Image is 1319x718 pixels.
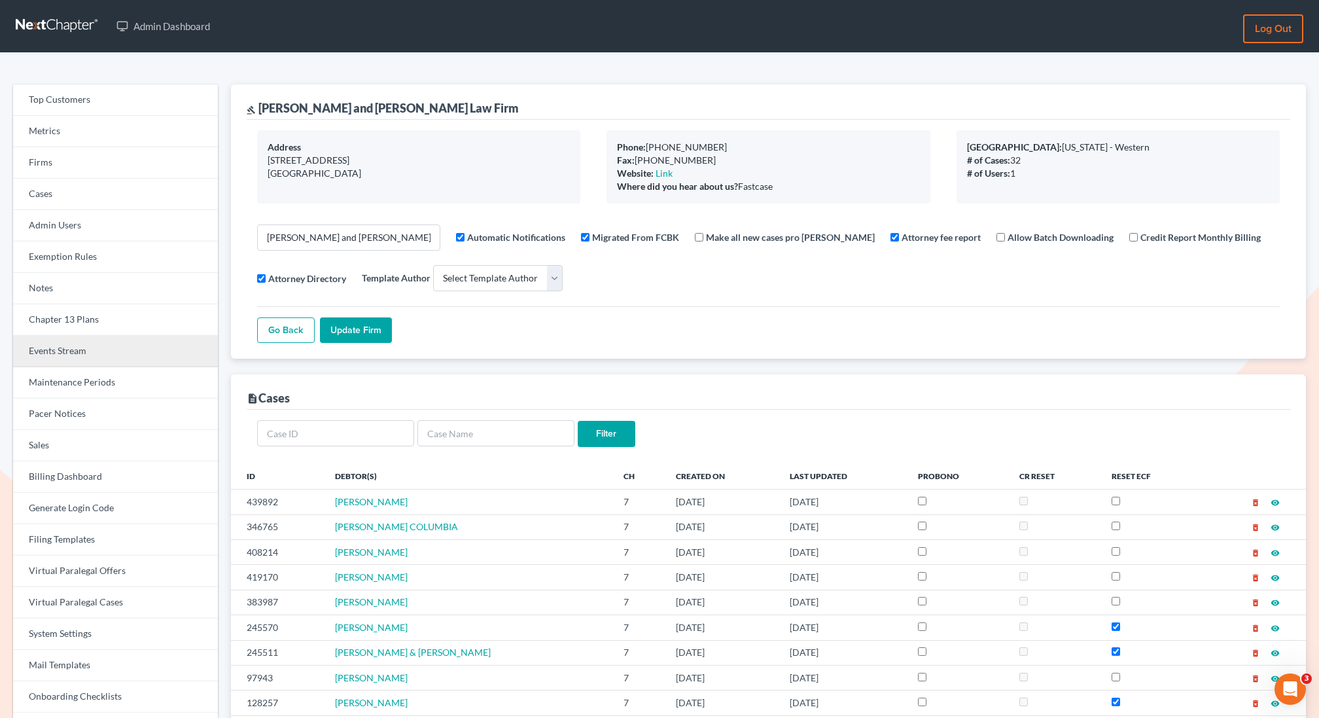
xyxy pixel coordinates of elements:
[1251,672,1260,683] a: delete_forever
[665,640,780,665] td: [DATE]
[1271,523,1280,532] i: visibility
[13,681,218,713] a: Onboarding Checklists
[268,167,570,180] div: [GEOGRAPHIC_DATA]
[706,230,875,244] label: Make all new cases pro [PERSON_NAME]
[13,524,218,556] a: Filing Templates
[268,141,301,153] b: Address
[110,14,217,38] a: Admin Dashboard
[13,367,218,399] a: Maintenance Periods
[779,640,907,665] td: [DATE]
[1251,647,1260,658] a: delete_forever
[613,490,665,514] td: 7
[417,420,574,446] input: Case Name
[779,590,907,615] td: [DATE]
[1251,697,1260,708] a: delete_forever
[1251,674,1260,683] i: delete_forever
[613,590,665,615] td: 7
[231,590,325,615] td: 383987
[335,672,408,683] a: [PERSON_NAME]
[231,514,325,539] td: 346765
[13,273,218,304] a: Notes
[779,615,907,640] td: [DATE]
[231,539,325,564] td: 408214
[665,463,780,489] th: Created On
[335,547,408,558] a: [PERSON_NAME]
[613,615,665,640] td: 7
[779,539,907,564] td: [DATE]
[257,317,315,344] a: Go Back
[13,619,218,650] a: System Settings
[1271,598,1280,607] i: visibility
[1271,647,1280,658] a: visibility
[1251,523,1260,532] i: delete_forever
[1251,521,1260,532] a: delete_forever
[665,691,780,715] td: [DATE]
[613,463,665,489] th: Ch
[1271,571,1280,583] a: visibility
[247,393,258,404] i: description
[907,463,1009,489] th: ProBono
[1140,230,1261,244] label: Credit Report Monthly Billing
[1251,573,1260,583] i: delete_forever
[779,463,907,489] th: Last Updated
[320,317,392,344] input: Update Firm
[247,100,519,116] div: [PERSON_NAME] and [PERSON_NAME] Law Firm
[1251,699,1260,708] i: delete_forever
[617,141,646,153] b: Phone:
[665,615,780,640] td: [DATE]
[1271,622,1280,633] a: visibility
[1101,463,1199,489] th: Reset ECF
[1271,649,1280,658] i: visibility
[1271,548,1280,558] i: visibility
[967,154,1269,167] div: 32
[779,665,907,690] td: [DATE]
[268,154,570,167] div: [STREET_ADDRESS]
[1251,547,1260,558] a: delete_forever
[1251,496,1260,507] a: delete_forever
[13,84,218,116] a: Top Customers
[665,539,780,564] td: [DATE]
[665,590,780,615] td: [DATE]
[613,665,665,690] td: 7
[613,539,665,564] td: 7
[617,181,738,192] b: Where did you hear about us?
[617,180,919,193] div: Fastcase
[13,430,218,461] a: Sales
[1301,673,1312,684] span: 3
[1271,699,1280,708] i: visibility
[335,596,408,607] a: [PERSON_NAME]
[13,336,218,367] a: Events Stream
[1271,573,1280,583] i: visibility
[967,167,1269,180] div: 1
[13,650,218,681] a: Mail Templates
[779,565,907,590] td: [DATE]
[1251,548,1260,558] i: delete_forever
[967,141,1269,154] div: [US_STATE] - Western
[268,272,346,285] label: Attorney Directory
[665,665,780,690] td: [DATE]
[335,496,408,507] a: [PERSON_NAME]
[231,665,325,690] td: 97943
[578,421,635,447] input: Filter
[231,640,325,665] td: 245511
[1009,463,1100,489] th: CR Reset
[13,147,218,179] a: Firms
[1271,672,1280,683] a: visibility
[1251,622,1260,633] a: delete_forever
[665,514,780,539] td: [DATE]
[247,390,290,406] div: Cases
[13,399,218,430] a: Pacer Notices
[335,521,458,532] a: [PERSON_NAME] COLUMBIA
[613,640,665,665] td: 7
[335,697,408,708] a: [PERSON_NAME]
[335,647,491,658] a: [PERSON_NAME] & [PERSON_NAME]
[335,571,408,583] a: [PERSON_NAME]
[1271,521,1280,532] a: visibility
[13,556,218,587] a: Virtual Paralegal Offers
[335,622,408,633] span: [PERSON_NAME]
[13,242,218,273] a: Exemption Rules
